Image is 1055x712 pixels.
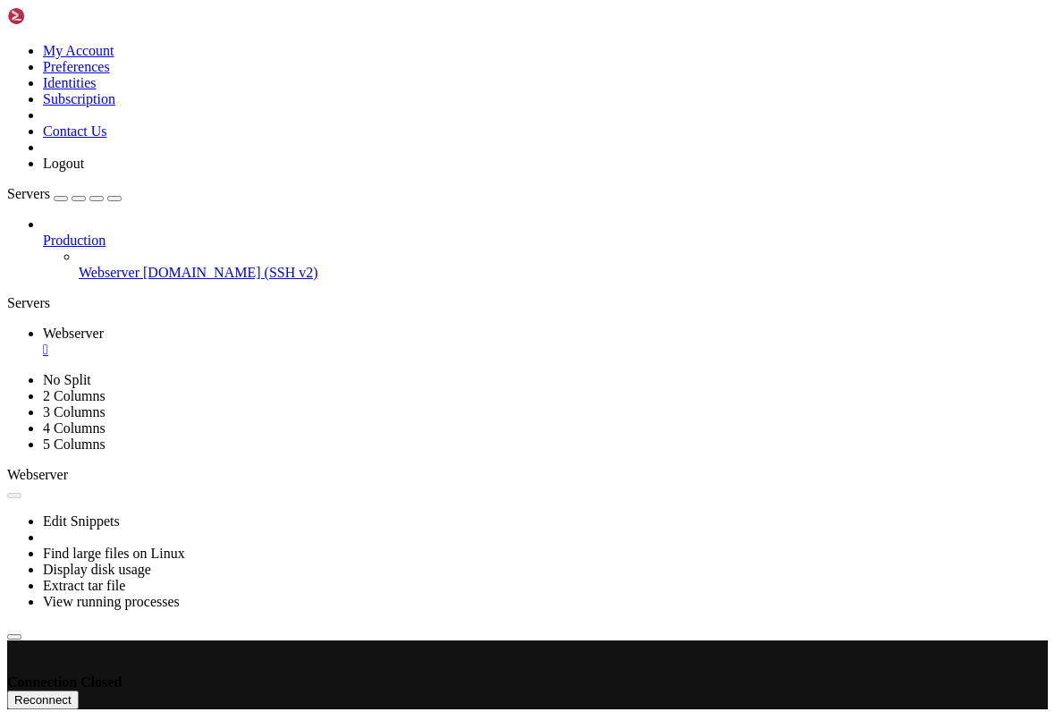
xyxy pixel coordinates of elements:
span: Webserver [79,265,139,280]
span: Servers [7,186,50,201]
a: Webserver [43,326,1048,358]
a: Contact Us [43,123,107,139]
a: No Split [43,372,91,387]
a: 4 Columns [43,420,105,436]
a: Production [43,233,1048,249]
div: Servers [7,295,1048,311]
a: 5 Columns [43,437,105,452]
span: Production [43,233,105,248]
a: Find large files on Linux [43,546,185,561]
li: Production [43,216,1048,281]
img: Shellngn [7,7,110,25]
a: My Account [43,43,114,58]
span: Webserver [43,326,104,341]
a:  [43,342,1048,358]
a: View running processes [43,594,180,609]
a: 2 Columns [43,388,105,403]
a: Servers [7,186,122,201]
a: Edit Snippets [43,513,120,529]
span: [DOMAIN_NAME] (SSH v2) [143,265,318,280]
a: Display disk usage [43,562,151,577]
a: Identities [43,75,97,90]
li: Webserver [DOMAIN_NAME] (SSH v2) [79,249,1048,281]
a: Extract tar file [43,578,125,593]
a: Logout [43,156,84,171]
span: Webserver [7,467,68,482]
a: Subscription [43,91,115,106]
a: Preferences [43,59,110,74]
a: Webserver [DOMAIN_NAME] (SSH v2) [79,265,1048,281]
a: 3 Columns [43,404,105,420]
